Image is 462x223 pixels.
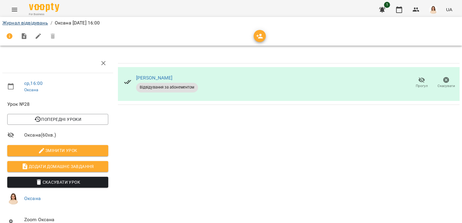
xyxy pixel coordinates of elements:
button: UA [444,4,455,15]
button: Menu [7,2,22,17]
span: Скасувати [438,83,455,89]
span: Урок №28 [7,101,108,108]
a: Оксана [24,196,41,201]
a: Оксана [24,87,38,92]
span: Скасувати Урок [12,179,103,186]
span: Відвідування за абонементом [136,85,198,90]
p: Оксана [DATE] 16:00 [55,19,100,27]
nav: breadcrumb [2,19,460,27]
img: 76124efe13172d74632d2d2d3678e7ed.png [429,5,438,14]
span: Прогул [416,83,428,89]
a: Журнал відвідувань [2,20,48,26]
span: For Business [29,12,59,16]
a: [PERSON_NAME] [136,75,173,81]
img: Voopty Logo [29,3,59,12]
button: Додати домашнє завдання [7,161,108,172]
span: Оксана ( 60 хв. ) [24,131,108,139]
span: UA [446,6,452,13]
span: Попередні уроки [12,116,103,123]
li: / [50,19,52,27]
span: Змінити урок [12,147,103,154]
button: Попередні уроки [7,114,108,125]
span: 1 [384,2,390,8]
button: Прогул [409,74,434,91]
button: Змінити урок [7,145,108,156]
span: Додати домашнє завдання [12,163,103,170]
a: ср , 16:00 [24,80,43,86]
button: Скасувати [434,74,458,91]
button: Скасувати Урок [7,177,108,188]
img: 76124efe13172d74632d2d2d3678e7ed.png [7,192,19,205]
